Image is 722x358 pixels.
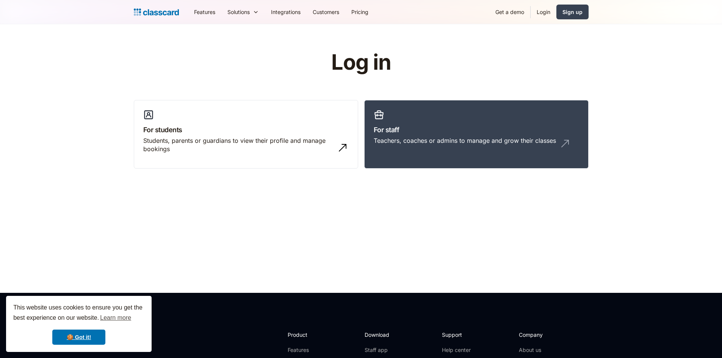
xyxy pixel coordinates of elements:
[307,3,345,20] a: Customers
[442,331,473,339] h2: Support
[227,8,250,16] div: Solutions
[52,330,105,345] a: dismiss cookie message
[365,346,396,354] a: Staff app
[221,3,265,20] div: Solutions
[374,125,579,135] h3: For staff
[364,100,589,169] a: For staffTeachers, coaches or admins to manage and grow their classes
[365,331,396,339] h2: Download
[345,3,374,20] a: Pricing
[241,51,481,74] h1: Log in
[134,100,358,169] a: For studentsStudents, parents or guardians to view their profile and manage bookings
[489,3,530,20] a: Get a demo
[265,3,307,20] a: Integrations
[442,346,473,354] a: Help center
[143,136,334,153] div: Students, parents or guardians to view their profile and manage bookings
[13,303,144,324] span: This website uses cookies to ensure you get the best experience on our website.
[519,346,569,354] a: About us
[288,331,328,339] h2: Product
[531,3,556,20] a: Login
[143,125,349,135] h3: For students
[562,8,583,16] div: Sign up
[6,296,152,352] div: cookieconsent
[556,5,589,19] a: Sign up
[288,346,328,354] a: Features
[99,312,132,324] a: learn more about cookies
[519,331,569,339] h2: Company
[188,3,221,20] a: Features
[134,7,179,17] a: Logo
[374,136,556,145] div: Teachers, coaches or admins to manage and grow their classes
